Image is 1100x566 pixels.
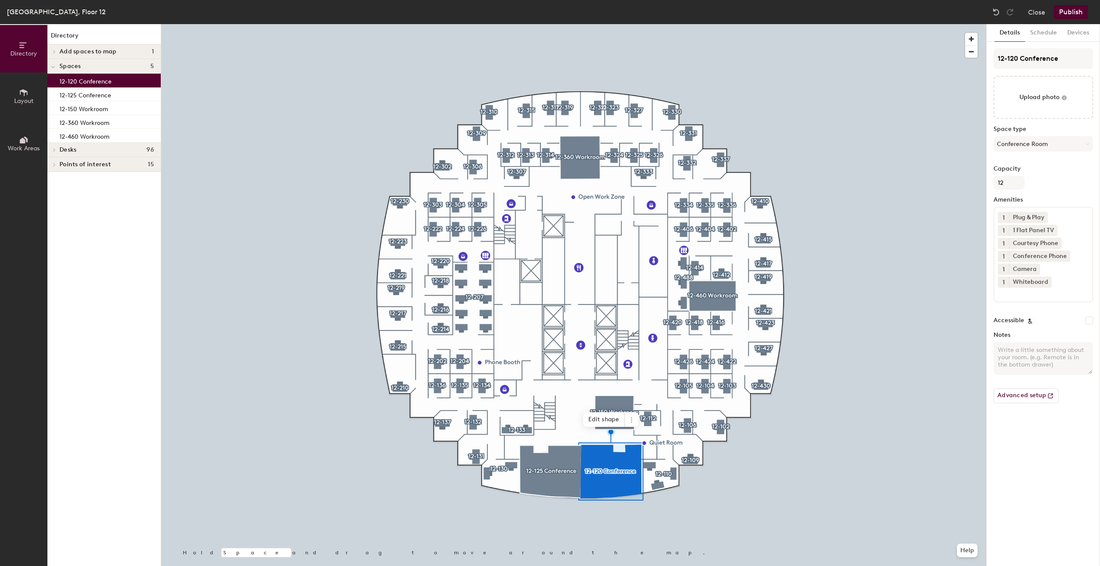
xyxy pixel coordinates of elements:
div: Camera [1009,264,1040,275]
button: Details [994,24,1025,42]
div: Whiteboard [1009,277,1052,288]
button: Advanced setup [994,389,1059,403]
div: Courtesy Phone [1009,238,1062,249]
span: 1 [152,48,154,55]
span: Points of interest [59,161,111,168]
button: 1 [998,251,1009,262]
span: Edit shape [583,412,625,427]
span: 1 [1003,213,1005,222]
div: Conference Phone [1009,251,1070,262]
h1: Directory [47,31,161,44]
span: 1 [1003,239,1005,248]
label: Accessible [994,317,1024,324]
button: Upload photo [994,76,1093,119]
span: Spaces [59,63,81,70]
label: Capacity [994,165,1093,172]
button: Devices [1062,24,1094,42]
p: 12-120 Conference [59,75,112,85]
p: 12-125 Conference [59,89,111,99]
span: 15 [148,161,154,168]
span: Directory [10,50,37,57]
button: 1 [998,212,1009,223]
button: Help [957,544,978,557]
span: 1 [1003,226,1005,235]
span: 1 [1003,252,1005,261]
div: 1 Flat Panel TV [1009,225,1057,236]
label: Space type [994,126,1093,133]
span: Layout [14,97,34,105]
button: Publish [1054,5,1088,19]
span: 1 [1003,265,1005,274]
button: Schedule [1025,24,1062,42]
img: Undo [992,8,1000,16]
div: [GEOGRAPHIC_DATA], Floor 12 [7,6,106,17]
button: 1 [998,277,1009,288]
p: 12-360 Workroom [59,117,109,127]
button: Close [1028,5,1045,19]
span: Work Areas [8,145,40,152]
button: 1 [998,238,1009,249]
span: Desks [59,146,76,153]
img: Redo [1006,8,1014,16]
button: 1 [998,225,1009,236]
p: 12-460 Workroom [59,131,109,140]
label: Notes [994,332,1093,339]
p: 12-150 Workroom [59,103,108,113]
span: Add spaces to map [59,48,117,55]
span: 5 [150,63,154,70]
div: Plug & Play [1009,212,1048,223]
span: 96 [147,146,154,153]
span: 1 [1003,278,1005,287]
label: Amenities [994,196,1093,203]
button: Conference Room [994,136,1093,152]
button: 1 [998,264,1009,275]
